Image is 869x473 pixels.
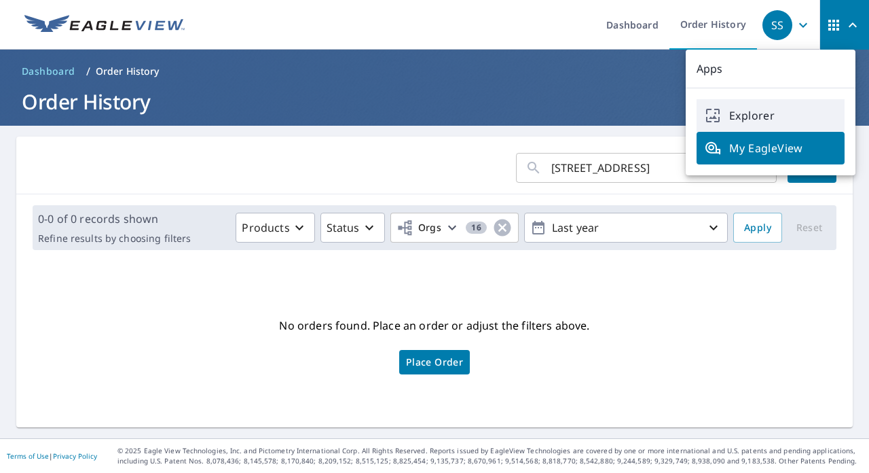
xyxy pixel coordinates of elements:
a: Explorer [697,99,845,132]
p: Apps [686,50,855,88]
a: Terms of Use [7,451,49,461]
p: © 2025 Eagle View Technologies, Inc. and Pictometry International Corp. All Rights Reserved. Repo... [117,446,862,466]
img: EV Logo [24,15,185,35]
p: No orders found. Place an order or adjust the filters above. [279,315,589,336]
span: Place Order [406,359,463,366]
input: Address, Report #, Claim ID, etc. [551,149,751,187]
a: Dashboard [16,60,81,82]
p: Last year [547,216,705,240]
p: Order History [96,65,160,78]
div: SS [762,10,792,40]
li: / [86,63,90,80]
p: Status [327,220,360,236]
a: Place Order [399,350,470,374]
span: 16 [466,223,487,232]
button: Apply [733,213,782,243]
nav: breadcrumb [16,60,853,82]
a: My EagleView [697,132,845,164]
p: | [7,452,97,460]
button: Status [320,213,385,243]
span: My EagleView [705,140,836,156]
a: Privacy Policy [53,451,97,461]
span: Orgs [396,220,442,236]
span: Apply [744,220,771,236]
button: Last year [524,213,728,243]
button: Orgs16 [390,213,519,243]
span: Explorer [705,107,836,124]
h1: Order History [16,88,853,116]
p: 0-0 of 0 records shown [38,211,191,227]
p: Products [242,220,289,236]
span: Dashboard [22,65,75,78]
p: Refine results by choosing filters [38,232,191,245]
button: Products [236,213,314,243]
